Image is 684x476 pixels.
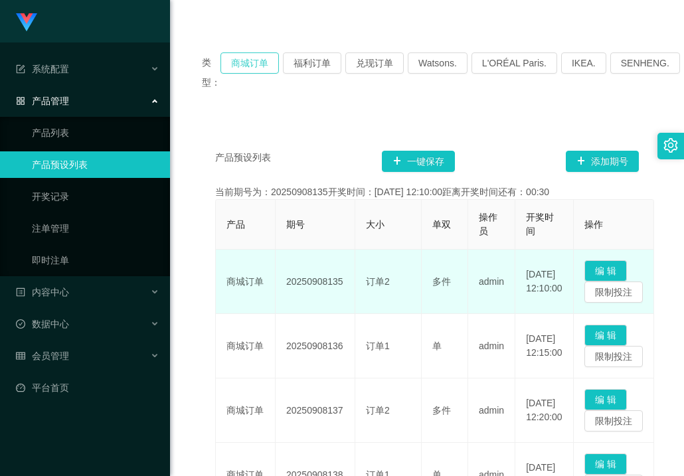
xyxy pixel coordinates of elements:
[16,64,25,74] i: 图标: form
[408,52,468,74] button: Watsons.
[366,219,385,230] span: 大小
[584,410,643,432] button: 限制投注
[215,151,271,172] span: 产品预设列表
[220,52,279,74] button: 商城订单
[32,215,159,242] a: 注单管理
[16,374,159,401] a: 图标: dashboard平台首页
[276,314,355,378] td: 20250908136
[561,52,606,74] button: IKEA.
[276,378,355,443] td: 20250908137
[526,212,554,236] span: 开奖时间
[215,185,639,199] div: 当前期号为：20250908135开奖时间：[DATE] 12:10:00距离开奖时间还有：00:30
[471,52,557,74] button: L'ORÉAL Paris.
[216,314,276,378] td: 商城订单
[16,319,25,329] i: 图标: check-circle-o
[432,405,451,416] span: 多件
[16,351,69,361] span: 会员管理
[16,351,25,360] i: 图标: table
[16,287,25,297] i: 图标: profile
[468,378,515,443] td: admin
[32,119,159,146] a: 产品列表
[16,319,69,329] span: 数据中心
[584,281,643,303] button: 限制投注
[382,151,455,172] button: 图标: plus一键保存
[663,138,678,153] i: 图标: setting
[584,389,627,410] button: 编 辑
[610,52,680,74] button: SENHENG.
[432,276,451,287] span: 多件
[16,287,69,297] span: 内容中心
[216,250,276,314] td: 商城订单
[16,13,37,32] img: logo.9652507e.png
[286,219,305,230] span: 期号
[226,219,245,230] span: 产品
[584,453,627,475] button: 编 辑
[432,219,451,230] span: 单双
[276,250,355,314] td: 20250908135
[366,405,390,416] span: 订单2
[345,52,404,74] button: 兑现订单
[16,96,25,106] i: 图标: appstore-o
[216,378,276,443] td: 商城订单
[566,151,639,172] button: 图标: plus添加期号
[32,183,159,210] a: 开奖记录
[32,247,159,274] a: 即时注单
[515,378,574,443] td: [DATE] 12:20:00
[515,250,574,314] td: [DATE] 12:10:00
[468,250,515,314] td: admin
[32,151,159,178] a: 产品预设列表
[366,341,390,351] span: 订单1
[584,260,627,281] button: 编 辑
[283,52,341,74] button: 福利订单
[432,341,442,351] span: 单
[479,212,497,236] span: 操作员
[515,314,574,378] td: [DATE] 12:15:00
[366,276,390,287] span: 订单2
[16,64,69,74] span: 系统配置
[16,96,69,106] span: 产品管理
[202,52,220,92] span: 类型：
[584,219,603,230] span: 操作
[584,325,627,346] button: 编 辑
[468,314,515,378] td: admin
[584,346,643,367] button: 限制投注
